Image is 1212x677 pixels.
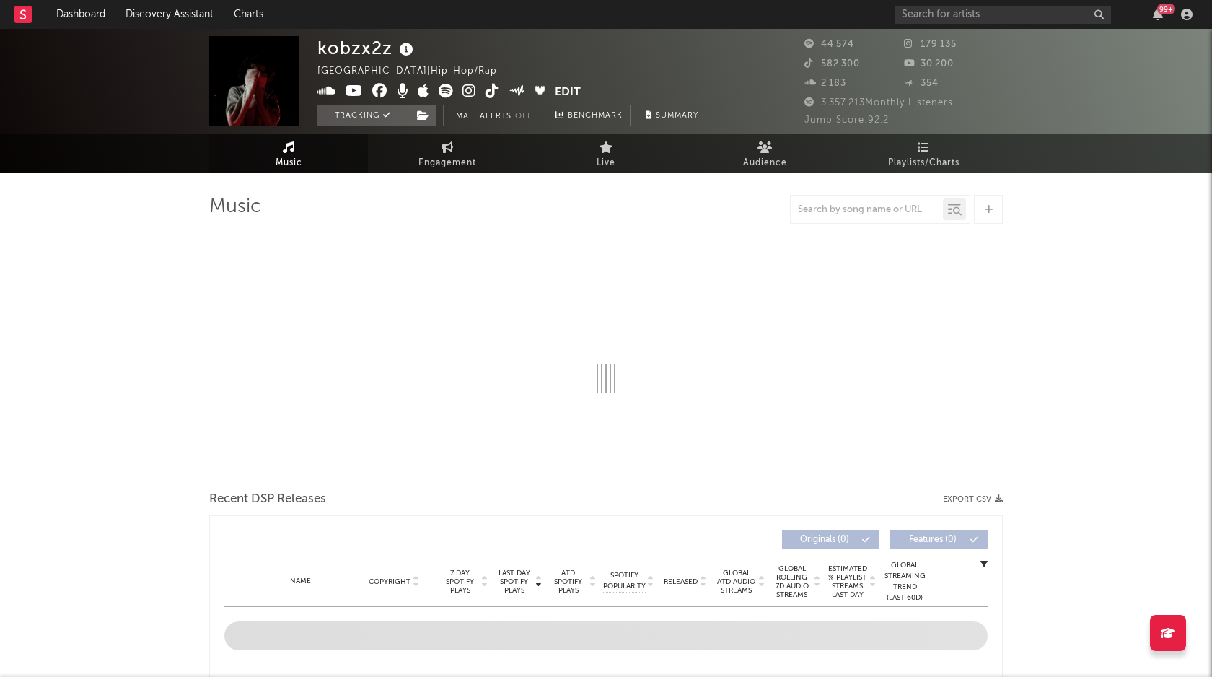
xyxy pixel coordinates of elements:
[943,495,1003,504] button: Export CSV
[638,105,706,126] button: Summary
[443,105,540,126] button: Email AlertsOff
[317,105,408,126] button: Tracking
[555,84,581,102] button: Edit
[495,569,533,595] span: Last Day Spotify Plays
[888,154,959,172] span: Playlists/Charts
[890,530,988,549] button: Features(0)
[772,564,812,599] span: Global Rolling 7D Audio Streams
[804,40,854,49] span: 44 574
[743,154,787,172] span: Audience
[276,154,302,172] span: Music
[317,63,514,80] div: [GEOGRAPHIC_DATA] | Hip-Hop/Rap
[827,564,867,599] span: Estimated % Playlist Streams Last Day
[548,105,631,126] a: Benchmark
[253,576,348,587] div: Name
[904,79,939,88] span: 354
[209,134,368,173] a: Music
[369,577,410,586] span: Copyright
[603,570,646,592] span: Spotify Popularity
[418,154,476,172] span: Engagement
[804,79,846,88] span: 2 183
[900,536,966,544] span: Features ( 0 )
[791,204,943,216] input: Search by song name or URL
[209,491,326,508] span: Recent DSP Releases
[716,569,756,595] span: Global ATD Audio Streams
[664,577,698,586] span: Released
[441,569,479,595] span: 7 Day Spotify Plays
[656,112,698,120] span: Summary
[804,59,860,69] span: 582 300
[317,36,417,60] div: kobzx2z
[791,536,858,544] span: Originals ( 0 )
[515,113,532,121] em: Off
[804,115,889,125] span: Jump Score: 92.2
[685,134,844,173] a: Audience
[782,530,879,549] button: Originals(0)
[804,98,953,108] span: 3 357 213 Monthly Listeners
[1153,9,1163,20] button: 99+
[568,108,623,125] span: Benchmark
[1157,4,1175,14] div: 99 +
[368,134,527,173] a: Engagement
[527,134,685,173] a: Live
[904,59,954,69] span: 30 200
[844,134,1003,173] a: Playlists/Charts
[597,154,615,172] span: Live
[549,569,587,595] span: ATD Spotify Plays
[883,560,926,603] div: Global Streaming Trend (Last 60D)
[895,6,1111,24] input: Search for artists
[904,40,957,49] span: 179 135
